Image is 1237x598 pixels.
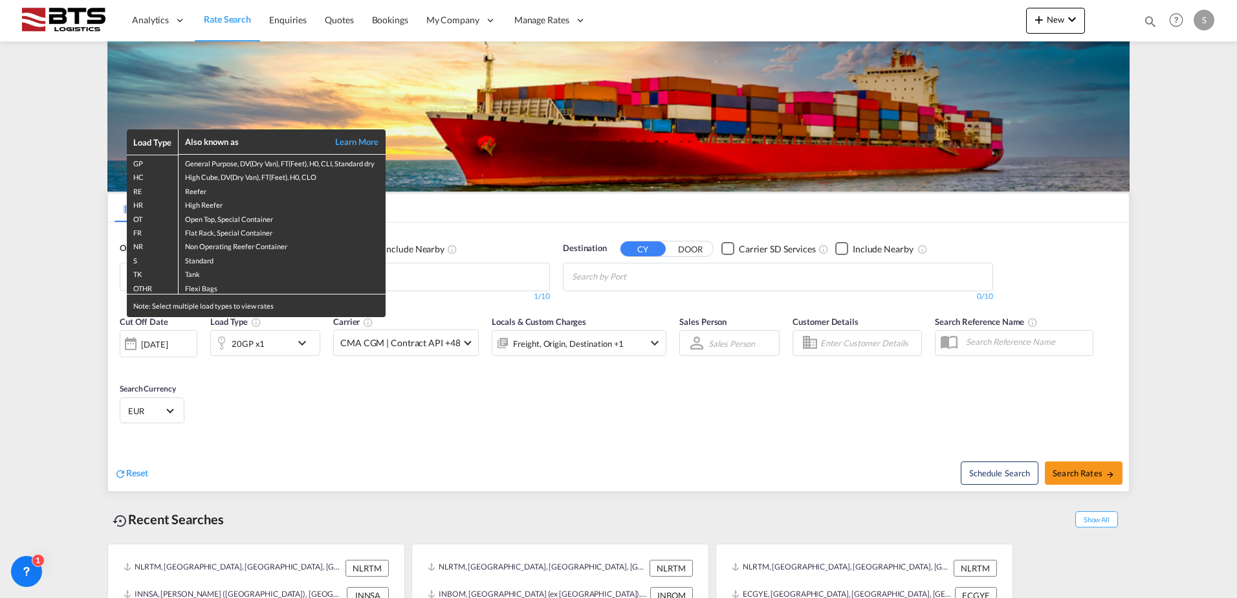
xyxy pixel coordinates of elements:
div: Note: Select multiple load types to view rates [127,294,386,317]
td: S [127,252,179,266]
td: Standard [179,252,386,266]
a: Learn More [321,136,379,148]
td: HR [127,197,179,210]
td: High Cube, DV(Dry Van), FT(Feet), H0, CLO [179,169,386,183]
td: Non Operating Reefer Container [179,238,386,252]
td: OTHR [127,280,179,294]
th: Load Type [127,129,179,155]
td: OT [127,211,179,225]
td: TK [127,266,179,280]
td: GP [127,155,179,169]
td: HC [127,169,179,183]
td: Open Top, Special Container [179,211,386,225]
td: Reefer [179,183,386,197]
td: High Reefer [179,197,386,210]
td: General Purpose, DV(Dry Van), FT(Feet), H0, CLI, Standard dry [179,155,386,169]
td: FR [127,225,179,238]
td: NR [127,238,179,252]
td: Flexi Bags [179,280,386,294]
div: Also known as [185,136,321,148]
td: RE [127,183,179,197]
td: Tank [179,266,386,280]
td: Flat Rack, Special Container [179,225,386,238]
